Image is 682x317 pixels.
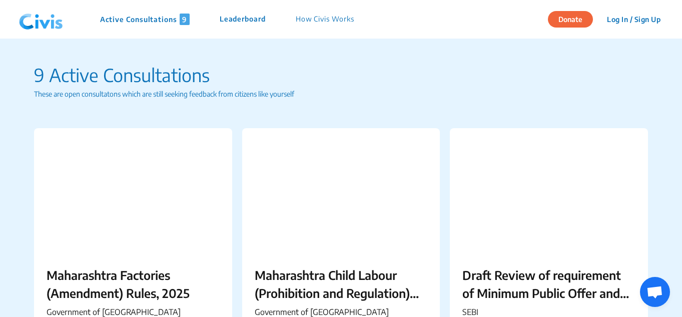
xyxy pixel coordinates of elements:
span: 9 [180,14,190,25]
p: Draft Review of requirement of Minimum Public Offer and timelines to comply with Minimum Public S... [462,266,635,302]
img: navlogo.png [15,5,67,35]
p: Maharashtra Child Labour (Prohibition and Regulation) (Amendment) Rules, 2025 [255,266,428,302]
a: Donate [548,14,600,24]
p: Active Consultations [100,14,190,25]
a: Open chat [640,277,670,307]
p: These are open consultatons which are still seeking feedback from citizens like yourself [34,89,648,99]
p: Maharashtra Factories (Amendment) Rules, 2025 [47,266,220,302]
p: 9 Active Consultations [34,62,648,89]
button: Donate [548,11,593,28]
p: Leaderboard [220,14,266,25]
button: Log In / Sign Up [600,12,667,27]
p: How Civis Works [296,14,354,25]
